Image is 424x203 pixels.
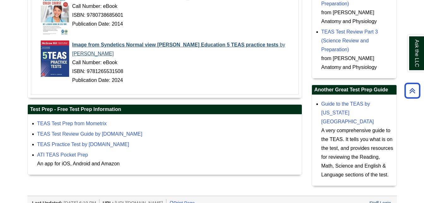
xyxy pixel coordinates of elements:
[41,58,295,67] div: Call Number: eBook
[37,131,142,137] a: TEAS Test Review Guide by [DOMAIN_NAME]
[72,42,285,56] a: Cover Art Image from Syndetics Normal view [PERSON_NAME] Education 5 TEAS practice tests by [PERS...
[41,11,295,20] div: ISBN: 9780738685601
[37,159,299,168] div: An app for iOS, Android and Amazon
[321,101,374,124] a: Guide to the TEAS by [US_STATE][GEOGRAPHIC_DATA]
[72,51,114,56] span: [PERSON_NAME]
[321,8,393,26] div: from [PERSON_NAME] Anatomy and Physiology
[28,105,302,114] h2: Test Prep - Free Test Prep Information
[321,29,378,52] a: TEAS Test Review Part 3 (Science Review and Preparation)
[37,142,129,147] a: TEAS Practice Test by [DOMAIN_NAME]
[312,85,397,95] h2: Another Great Test Prep Guide
[402,86,422,95] a: Back to Top
[41,20,295,28] div: Publication Date: 2014
[321,126,393,179] div: A very comprehensive guide to the TEAS. It tells you what is on the test, and provides resources ...
[37,152,88,157] a: ATI TEAS Pocket Prep
[41,67,295,76] div: ISBN: 9781265531508
[41,40,69,77] img: Cover Art
[321,54,393,72] div: from [PERSON_NAME] Anatomy and Physiology
[280,42,285,47] span: by
[41,76,295,85] div: Publication Date: 2024
[41,2,295,11] div: Call Number: eBook
[37,121,107,126] a: TEAS Test Prep from Mometrix
[72,42,279,47] span: Image from Syndetics Normal view [PERSON_NAME] Education 5 TEAS practice tests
